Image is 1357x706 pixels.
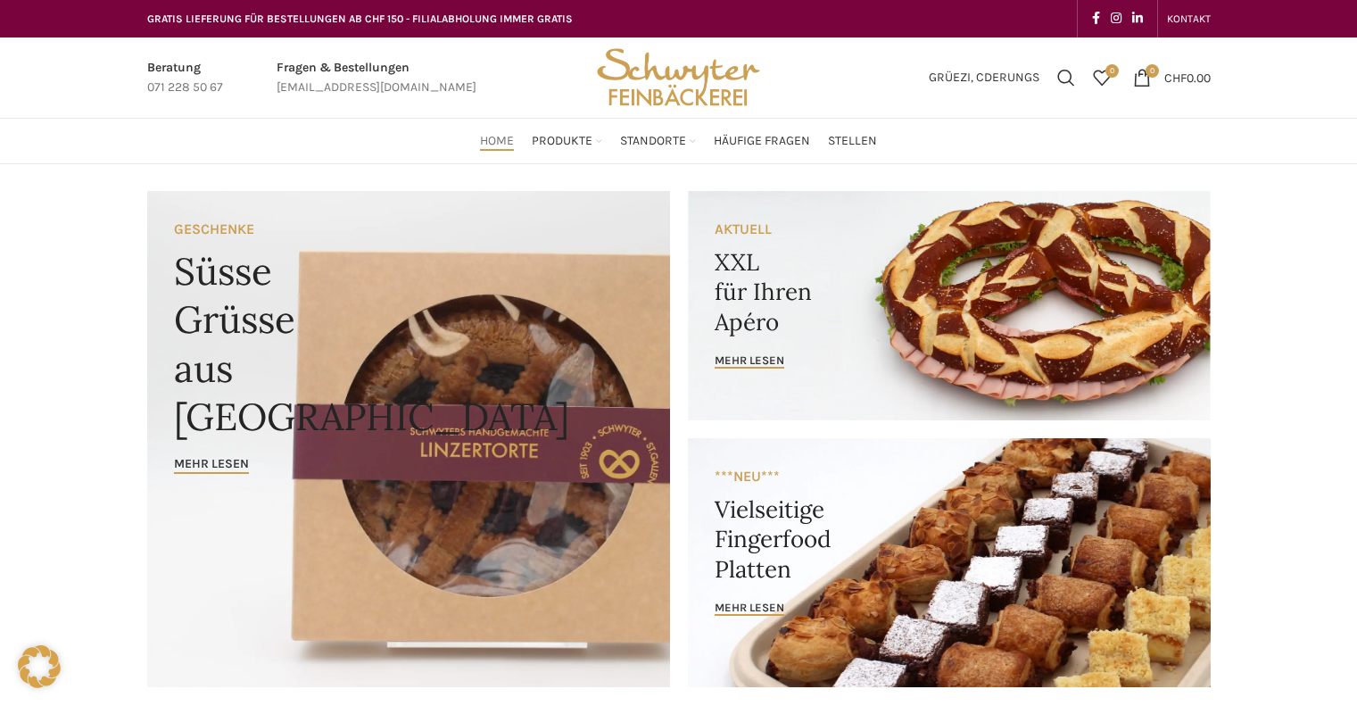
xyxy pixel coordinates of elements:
div: Main navigation [138,123,1220,159]
bdi: 0.00 [1164,70,1211,85]
a: Grüezi, cderungs [920,60,1048,96]
img: Bäckerei Schwyter [591,37,765,118]
span: GRATIS LIEFERUNG FÜR BESTELLUNGEN AB CHF 150 - FILIALABHOLUNG IMMER GRATIS [147,12,573,25]
span: Häufige Fragen [714,133,810,150]
a: Linkedin social link [1127,6,1148,31]
a: Banner link [688,438,1211,687]
a: Banner link [147,191,670,687]
a: Standorte [620,123,696,159]
span: Standorte [620,133,686,150]
a: Home [480,123,514,159]
a: Häufige Fragen [714,123,810,159]
a: Infobox link [277,58,476,98]
a: Instagram social link [1105,6,1127,31]
a: 0 CHF0.00 [1124,60,1220,96]
a: KONTAKT [1167,1,1211,37]
a: Suchen [1048,60,1084,96]
span: 0 [1146,64,1159,78]
span: KONTAKT [1167,12,1211,25]
span: Stellen [828,133,877,150]
a: Produkte [532,123,602,159]
span: Home [480,133,514,150]
a: 0 [1084,60,1120,96]
a: Stellen [828,123,877,159]
span: 0 [1105,64,1119,78]
a: Infobox link [147,58,223,98]
a: Banner link [688,191,1211,420]
span: CHF [1164,70,1187,85]
div: Meine Wunschliste [1084,60,1120,96]
span: Produkte [532,133,592,150]
a: Facebook social link [1087,6,1105,31]
a: Site logo [591,69,765,84]
span: Grüezi, cderungs [929,71,1039,84]
div: Secondary navigation [1158,1,1220,37]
